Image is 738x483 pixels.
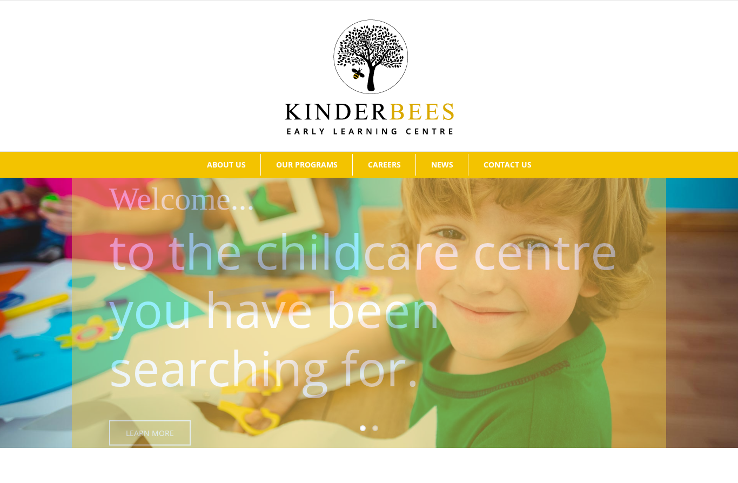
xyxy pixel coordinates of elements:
[353,154,415,176] a: CAREERS
[372,425,378,431] a: 2
[368,161,401,169] span: CAREERS
[16,152,722,178] nav: Main Menu
[431,161,453,169] span: NEWS
[109,420,191,445] a: Learn More
[360,425,366,431] a: 1
[484,161,532,169] span: CONTACT US
[109,176,659,221] h1: Welcome...
[261,154,352,176] a: OUR PROGRAMS
[109,221,635,396] p: to the childcare centre you have been searching for.
[126,428,174,437] span: Learn More
[416,154,468,176] a: NEWS
[207,161,246,169] span: ABOUT US
[192,154,260,176] a: ABOUT US
[468,154,546,176] a: CONTACT US
[285,19,454,135] img: Kinder Bees Logo
[276,161,338,169] span: OUR PROGRAMS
